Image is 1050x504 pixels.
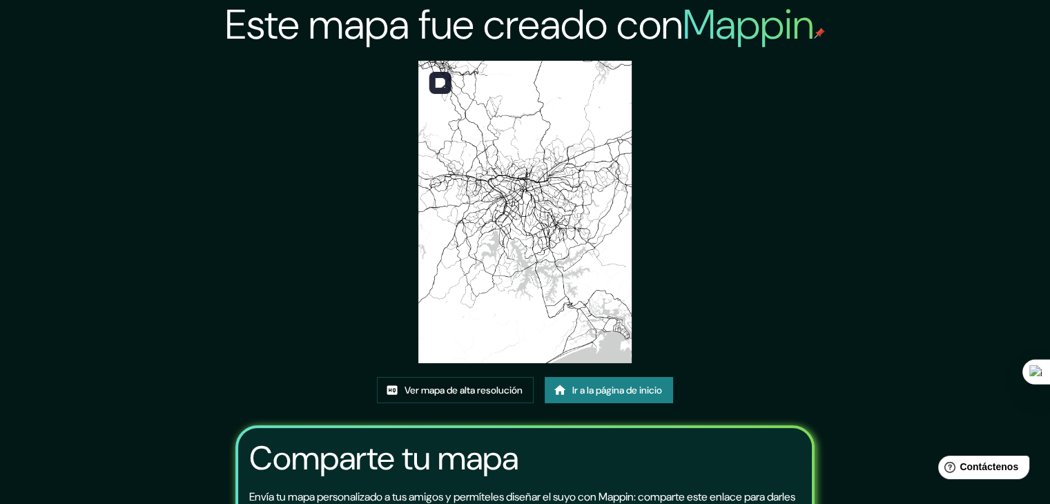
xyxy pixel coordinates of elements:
iframe: Lanzador de widgets de ayuda [927,450,1035,489]
font: Comparte tu mapa [249,436,518,480]
a: Ir a la página de inicio [545,377,673,403]
font: Ver mapa de alta resolución [405,384,523,396]
a: Ver mapa de alta resolución [377,377,534,403]
img: pin de mapeo [814,28,825,39]
font: Ir a la página de inicio [572,384,662,396]
img: created-map [418,61,632,363]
